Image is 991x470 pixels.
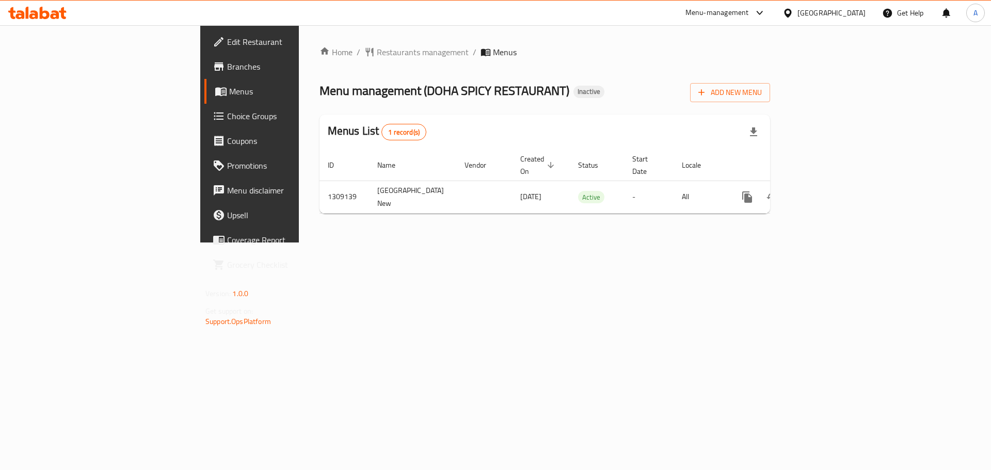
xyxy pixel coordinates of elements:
[377,159,409,171] span: Name
[973,7,978,19] span: A
[578,191,604,203] span: Active
[204,29,366,54] a: Edit Restaurant
[690,83,770,102] button: Add New Menu
[319,79,569,102] span: Menu management ( DOHA SPICY RESTAURANT )
[204,54,366,79] a: Branches
[204,203,366,228] a: Upsell
[204,153,366,178] a: Promotions
[205,315,271,328] a: Support.OpsPlatform
[227,234,358,246] span: Coverage Report
[685,7,749,19] div: Menu-management
[382,127,426,137] span: 1 record(s)
[227,159,358,172] span: Promotions
[520,153,557,177] span: Created On
[520,190,541,203] span: [DATE]
[465,159,500,171] span: Vendor
[727,150,842,181] th: Actions
[760,185,785,209] button: Change Status
[698,86,762,99] span: Add New Menu
[205,287,231,300] span: Version:
[377,46,469,58] span: Restaurants management
[473,46,476,58] li: /
[232,287,248,300] span: 1.0.0
[227,135,358,147] span: Coupons
[227,36,358,48] span: Edit Restaurant
[328,123,426,140] h2: Menus List
[204,252,366,277] a: Grocery Checklist
[227,110,358,122] span: Choice Groups
[381,124,426,140] div: Total records count
[578,191,604,203] div: Active
[624,181,674,213] td: -
[741,120,766,144] div: Export file
[229,85,358,98] span: Menus
[204,79,366,104] a: Menus
[227,60,358,73] span: Branches
[369,181,456,213] td: [GEOGRAPHIC_DATA] New
[205,304,253,318] span: Get support on:
[682,159,714,171] span: Locale
[573,86,604,98] div: Inactive
[319,150,842,214] table: enhanced table
[493,46,517,58] span: Menus
[328,159,347,171] span: ID
[578,159,612,171] span: Status
[364,46,469,58] a: Restaurants management
[632,153,661,177] span: Start Date
[204,104,366,128] a: Choice Groups
[573,87,604,96] span: Inactive
[797,7,866,19] div: [GEOGRAPHIC_DATA]
[227,209,358,221] span: Upsell
[319,46,770,58] nav: breadcrumb
[204,228,366,252] a: Coverage Report
[227,184,358,197] span: Menu disclaimer
[735,185,760,209] button: more
[674,181,727,213] td: All
[204,128,366,153] a: Coupons
[227,258,358,271] span: Grocery Checklist
[204,178,366,203] a: Menu disclaimer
